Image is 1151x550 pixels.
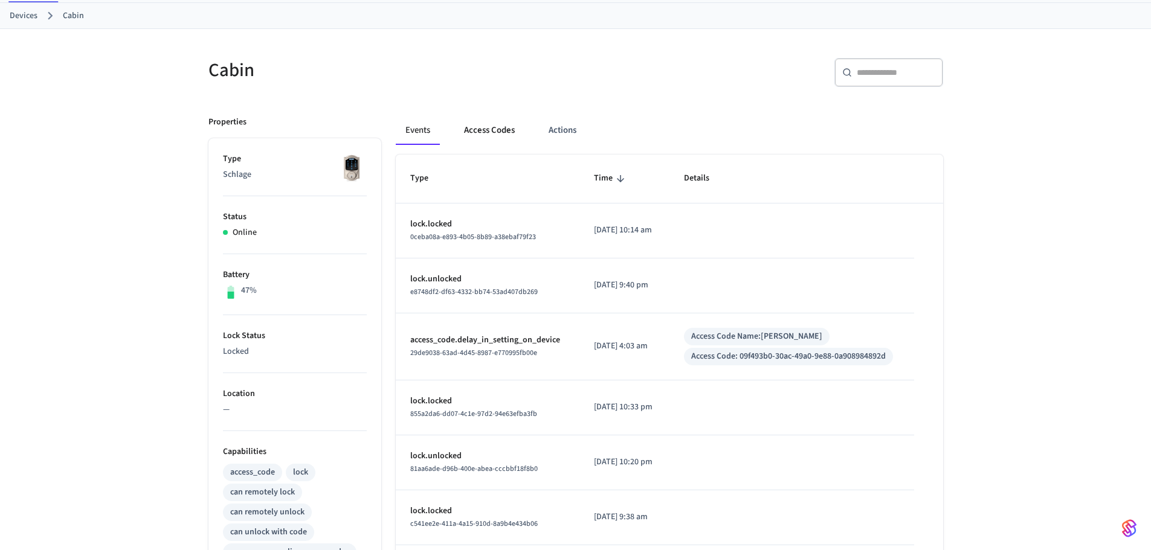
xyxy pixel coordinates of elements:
a: Cabin [63,10,84,22]
p: access_code.delay_in_setting_on_device [410,334,565,347]
p: Capabilities [223,446,367,458]
img: Schlage Sense Smart Deadbolt with Camelot Trim, Front [337,153,367,183]
p: [DATE] 10:20 pm [594,456,655,468]
p: Type [223,153,367,165]
p: [DATE] 9:38 am [594,511,655,523]
div: can unlock with code [230,526,307,539]
p: Lock Status [223,330,367,342]
span: c541ee2e-411a-4a15-910d-8a9b4e434b06 [410,519,538,529]
span: 81aa6ade-d96b-400e-abea-cccbbf18f8b0 [410,464,538,474]
button: Access Codes [454,116,524,145]
p: Battery [223,269,367,281]
img: SeamLogoGradient.69752ec5.svg [1122,519,1136,538]
span: Type [410,169,444,188]
p: Properties [208,116,247,129]
div: access_code [230,466,275,479]
p: [DATE] 4:03 am [594,340,655,353]
div: lock [293,466,308,479]
p: [DATE] 10:14 am [594,224,655,237]
div: Access Code Name: [PERSON_NAME] [691,330,822,343]
span: Time [594,169,628,188]
p: — [223,403,367,416]
span: 0ceba08a-e893-4b05-8b89-a38ebaf79f23 [410,232,536,242]
div: can remotely lock [230,486,295,499]
span: e8748df2-df63-4332-bb74-53ad407db269 [410,287,538,297]
button: Actions [539,116,586,145]
p: Locked [223,345,367,358]
p: lock.locked [410,395,565,408]
p: lock.locked [410,218,565,231]
p: [DATE] 9:40 pm [594,279,655,292]
div: Access Code: 09f493b0-30ac-49a0-9e88-0a908984892d [691,350,886,363]
span: 855a2da6-dd07-4c1e-97d2-94e63efba3fb [410,409,537,419]
p: [DATE] 10:33 pm [594,401,655,414]
p: Location [223,388,367,400]
p: Status [223,211,367,223]
div: ant example [396,116,943,145]
a: Devices [10,10,37,22]
div: can remotely unlock [230,506,305,519]
p: Schlage [223,168,367,181]
p: Online [233,226,257,239]
span: 29de9038-63ad-4d45-8987-e770995fb00e [410,348,537,358]
p: lock.locked [410,505,565,517]
h5: Cabin [208,58,569,83]
p: lock.unlocked [410,273,565,286]
button: Events [396,116,440,145]
p: lock.unlocked [410,450,565,462]
p: 47% [241,284,257,297]
span: Details [684,169,725,188]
